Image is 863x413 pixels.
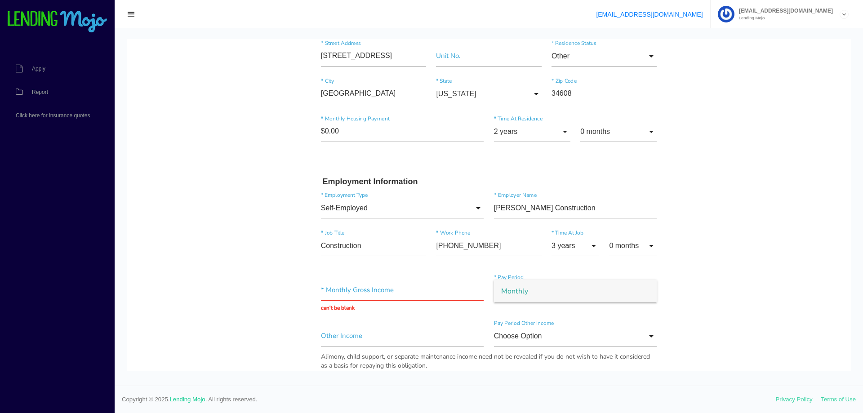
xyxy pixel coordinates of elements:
[7,11,108,33] img: logo-small.png
[734,8,833,13] span: [EMAIL_ADDRESS][DOMAIN_NAME]
[196,138,529,148] h3: Employment Information
[367,241,530,263] span: Monthly
[734,16,833,20] small: Lending Mojo
[122,395,776,404] span: Copyright © 2025. . All rights reserved.
[16,113,90,118] span: Click here for insurance quotes
[718,6,734,22] img: Profile image
[32,89,48,95] span: Report
[170,396,205,403] a: Lending Mojo
[776,396,813,403] a: Privacy Policy
[194,313,530,331] div: Alimony, child support, or separate maintenance income need not be revealed if you do not wish to...
[596,11,703,18] a: [EMAIL_ADDRESS][DOMAIN_NAME]
[32,66,45,71] span: Apply
[821,396,856,403] a: Terms of Use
